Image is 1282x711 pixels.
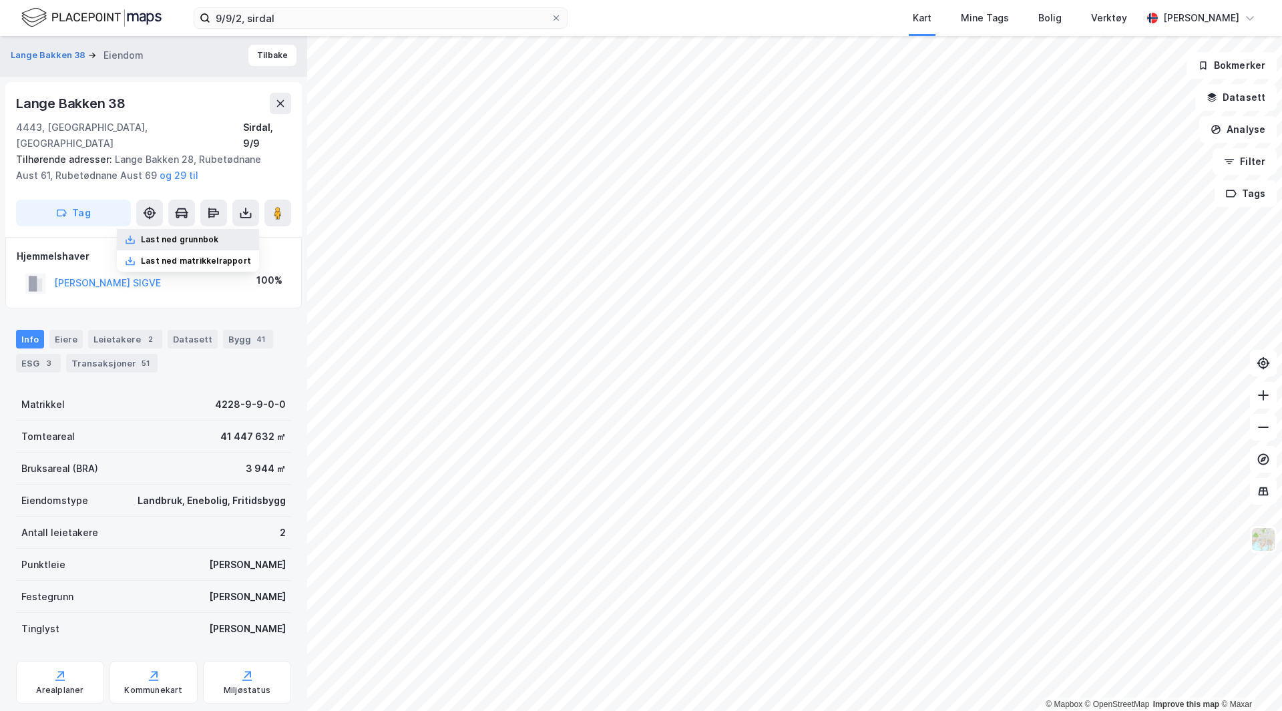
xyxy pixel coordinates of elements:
[144,332,157,346] div: 2
[246,461,286,477] div: 3 944 ㎡
[17,248,290,264] div: Hjemmelshaver
[168,330,218,348] div: Datasett
[11,49,88,62] button: Lange Bakken 38
[1215,180,1277,207] button: Tags
[1215,647,1282,711] div: Kontrollprogram for chat
[49,330,83,348] div: Eiere
[280,525,286,541] div: 2
[16,330,44,348] div: Info
[209,589,286,605] div: [PERSON_NAME]
[1163,10,1239,26] div: [PERSON_NAME]
[66,354,158,373] div: Transaksjoner
[209,621,286,637] div: [PERSON_NAME]
[16,120,243,152] div: 4443, [GEOGRAPHIC_DATA], [GEOGRAPHIC_DATA]
[124,685,182,696] div: Kommunekart
[21,6,162,29] img: logo.f888ab2527a4732fd821a326f86c7f29.svg
[256,272,282,288] div: 100%
[224,685,270,696] div: Miljøstatus
[1251,527,1276,552] img: Z
[1213,148,1277,175] button: Filter
[1085,700,1150,709] a: OpenStreetMap
[36,685,83,696] div: Arealplaner
[1046,700,1082,709] a: Mapbox
[88,330,162,348] div: Leietakere
[21,397,65,413] div: Matrikkel
[16,152,280,184] div: Lange Bakken 28, Rubetødnane Aust 61, Rubetødnane Aust 69
[1199,116,1277,143] button: Analyse
[223,330,273,348] div: Bygg
[1187,52,1277,79] button: Bokmerker
[141,234,218,245] div: Last ned grunnbok
[209,557,286,573] div: [PERSON_NAME]
[220,429,286,445] div: 41 447 632 ㎡
[21,589,73,605] div: Festegrunn
[21,557,65,573] div: Punktleie
[42,357,55,370] div: 3
[1195,84,1277,111] button: Datasett
[139,357,152,370] div: 51
[16,354,61,373] div: ESG
[254,332,268,346] div: 41
[215,397,286,413] div: 4228-9-9-0-0
[141,256,251,266] div: Last ned matrikkelrapport
[1215,647,1282,711] iframe: Chat Widget
[21,493,88,509] div: Eiendomstype
[138,493,286,509] div: Landbruk, Enebolig, Fritidsbygg
[16,200,131,226] button: Tag
[21,525,98,541] div: Antall leietakere
[1091,10,1127,26] div: Verktøy
[1153,700,1219,709] a: Improve this map
[21,621,59,637] div: Tinglyst
[913,10,931,26] div: Kart
[16,154,115,165] span: Tilhørende adresser:
[21,461,98,477] div: Bruksareal (BRA)
[16,93,128,114] div: Lange Bakken 38
[103,47,144,63] div: Eiendom
[21,429,75,445] div: Tomteareal
[248,45,296,66] button: Tilbake
[1038,10,1062,26] div: Bolig
[210,8,551,28] input: Søk på adresse, matrikkel, gårdeiere, leietakere eller personer
[243,120,291,152] div: Sirdal, 9/9
[961,10,1009,26] div: Mine Tags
